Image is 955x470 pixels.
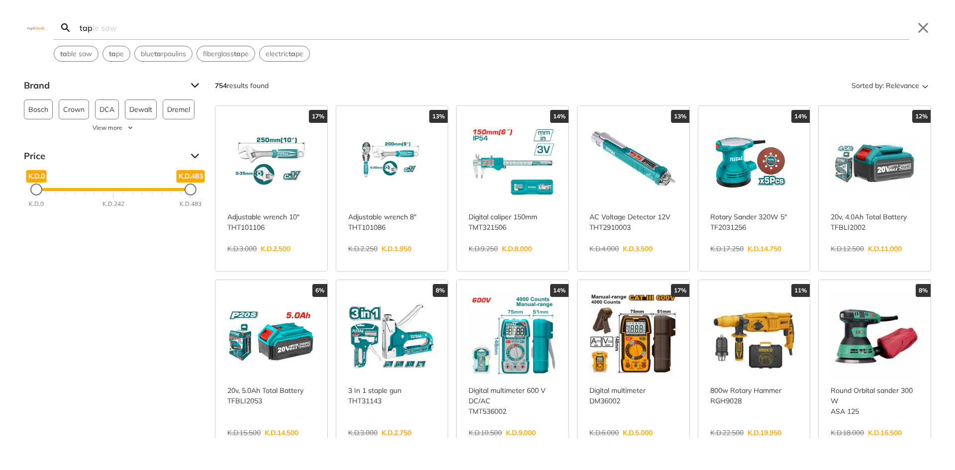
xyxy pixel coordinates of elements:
div: K.D.242 [102,199,124,208]
button: Dewalt [125,99,157,119]
strong: ta [109,49,116,58]
button: Bosch [24,99,53,119]
div: Minimum Price [30,184,42,195]
div: 14% [791,110,810,123]
button: Dremel [163,99,194,119]
div: 12% [912,110,931,123]
span: pe [109,49,124,59]
div: 14% [550,110,569,123]
div: Suggestion: tape [102,46,130,62]
strong: 754 [215,81,227,90]
input: Search… [78,16,909,39]
span: Brand [24,78,183,94]
button: Select suggestion: electric tape [260,46,309,61]
div: Maximum Price [185,184,196,195]
button: Close [915,20,931,36]
span: Crown [63,100,85,119]
span: Price [24,148,183,164]
span: ble saw [60,49,92,59]
span: electric pe [266,49,303,59]
div: K.D.0 [29,199,44,208]
button: Select suggestion: tape [103,46,130,61]
div: 8% [433,284,448,297]
div: 17% [309,110,327,123]
button: Select suggestion: fiberglass tape [197,46,255,61]
button: Sorted by:Relevance Sort [850,78,931,94]
span: View more [93,123,122,132]
div: Suggestion: electric tape [259,46,310,62]
div: 13% [429,110,448,123]
div: 11% [791,284,810,297]
span: Relevance [886,78,919,94]
strong: ta [288,49,295,58]
div: Suggestion: table saw [54,46,98,62]
div: 14% [550,284,569,297]
img: Close [24,25,48,30]
div: 13% [671,110,689,123]
span: fiberglass pe [203,49,249,59]
svg: Search [60,22,72,34]
div: K.D.483 [180,199,201,208]
span: Dewalt [129,100,152,119]
span: DCA [99,100,114,119]
div: Suggestion: blue tarpaulins [134,46,192,62]
button: View more [24,123,203,132]
strong: ta [154,49,161,58]
svg: Sort [919,80,931,92]
div: 6% [312,284,327,297]
button: DCA [95,99,119,119]
button: Select suggestion: table saw [54,46,98,61]
strong: ta [234,49,241,58]
div: Suggestion: fiberglass tape [196,46,255,62]
button: Select suggestion: blue tarpaulins [135,46,192,61]
span: Bosch [28,100,48,119]
div: 8% [916,284,931,297]
button: Crown [59,99,89,119]
span: blue rpaulins [141,49,186,59]
strong: ta [60,49,67,58]
span: Dremel [167,100,190,119]
div: 17% [671,284,689,297]
div: results found [215,78,269,94]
